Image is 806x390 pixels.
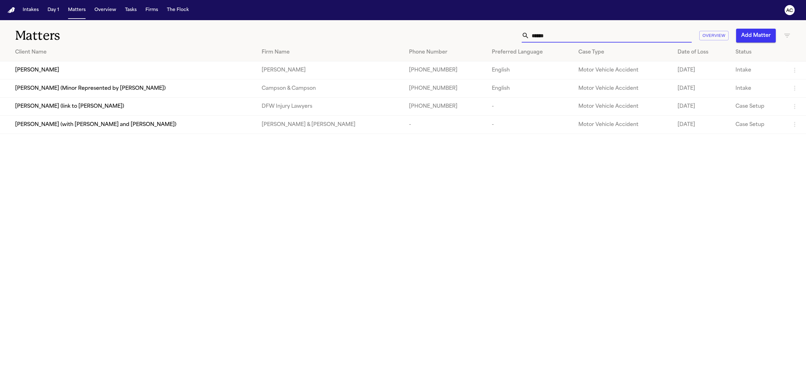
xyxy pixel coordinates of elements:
td: - [487,116,573,134]
button: Day 1 [45,4,62,16]
button: The Flock [164,4,191,16]
td: Campson & Campson [257,79,404,97]
span: [PERSON_NAME] (with [PERSON_NAME] and [PERSON_NAME]) [15,121,176,129]
td: DFW Injury Lawyers [257,97,404,115]
h1: Matters [15,28,250,43]
button: Tasks [122,4,139,16]
div: Date of Loss [678,49,725,56]
td: Motor Vehicle Accident [573,116,673,134]
div: Case Type [578,49,668,56]
td: English [487,79,573,97]
td: [PHONE_NUMBER] [404,61,487,79]
td: [PHONE_NUMBER] [404,97,487,115]
button: Matters [65,4,88,16]
td: - [487,97,573,115]
img: Finch Logo [8,7,15,13]
button: Overview [92,4,119,16]
td: [PERSON_NAME] [257,61,404,79]
div: Preferred Language [492,49,568,56]
div: Status [735,49,781,56]
div: Client Name [15,49,252,56]
button: Overview [699,31,729,41]
a: Home [8,7,15,13]
td: Motor Vehicle Accident [573,61,673,79]
td: - [404,116,487,134]
td: [PHONE_NUMBER] [404,79,487,97]
td: [DATE] [673,116,730,134]
button: Intakes [20,4,41,16]
span: [PERSON_NAME] (link to [PERSON_NAME]) [15,103,124,110]
div: Phone Number [409,49,482,56]
td: [DATE] [673,61,730,79]
td: [DATE] [673,79,730,97]
button: Firms [143,4,161,16]
td: [DATE] [673,97,730,115]
td: Motor Vehicle Accident [573,79,673,97]
td: Case Setup [730,97,786,115]
span: [PERSON_NAME] (Minor Represented by [PERSON_NAME]) [15,85,166,92]
td: [PERSON_NAME] & [PERSON_NAME] [257,116,404,134]
td: Motor Vehicle Accident [573,97,673,115]
span: [PERSON_NAME] [15,66,59,74]
td: Case Setup [730,116,786,134]
button: Add Matter [736,29,776,43]
td: Intake [730,61,786,79]
td: English [487,61,573,79]
div: Firm Name [262,49,399,56]
td: Intake [730,79,786,97]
